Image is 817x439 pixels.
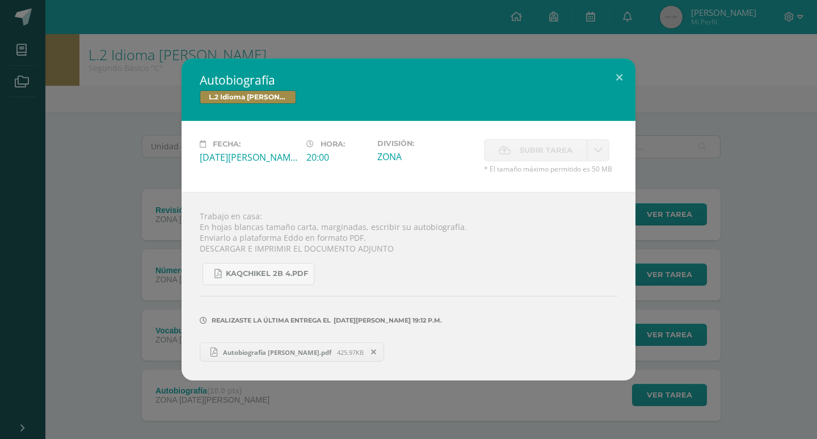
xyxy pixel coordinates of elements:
[520,140,572,161] span: Subir tarea
[321,140,345,148] span: Hora:
[200,72,617,88] h2: Autobiografía
[337,348,364,357] span: 425.97KB
[587,139,609,161] a: La fecha de entrega ha expirado
[226,269,308,278] span: KAQCHIKEL 2B 4.pdf
[484,164,617,174] span: * El tamaño máximo permitido es 50 MB
[200,90,296,104] span: L.2 Idioma [PERSON_NAME]
[484,139,587,161] label: La fecha de entrega ha expirado
[377,139,475,148] label: División:
[213,140,241,148] span: Fecha:
[203,263,314,285] a: KAQCHIKEL 2B 4.pdf
[306,151,368,164] div: 20:00
[200,151,297,164] div: [DATE][PERSON_NAME]
[200,342,384,362] a: Autobiografía [PERSON_NAME].pdf 425.97KB
[212,316,331,324] span: Realizaste la última entrega el
[182,192,635,381] div: Trabajo en casa: En hojas blancas tamaño carta, marginadas, escribir su autobiografía. Enviarlo a...
[364,346,384,358] span: Remover entrega
[331,320,442,321] span: [DATE][PERSON_NAME] 19:12 p.m.
[377,150,475,163] div: ZONA
[603,58,635,97] button: Close (Esc)
[217,348,337,357] span: Autobiografía [PERSON_NAME].pdf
